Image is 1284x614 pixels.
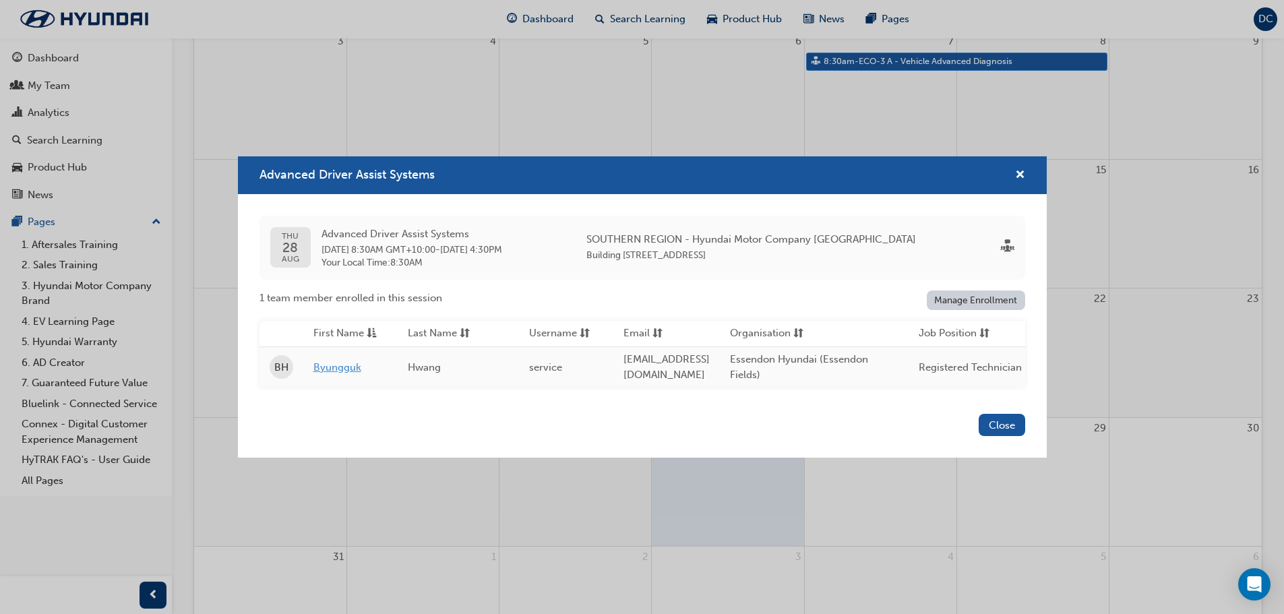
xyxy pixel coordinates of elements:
[1238,568,1271,601] div: Open Intercom Messenger
[440,244,502,255] span: 28 Aug 2025 4:30PM
[259,290,442,306] span: 1 team member enrolled in this session
[580,326,590,342] span: sorting-icon
[927,290,1025,310] a: Manage Enrollment
[282,255,299,264] span: AUG
[238,156,1047,458] div: Advanced Driver Assist Systems
[313,326,388,342] button: First Nameasc-icon
[282,232,299,241] span: THU
[919,361,1022,373] span: Registered Technician
[408,361,441,373] span: Hwang
[367,326,377,342] span: asc-icon
[313,326,364,342] span: First Name
[408,326,482,342] button: Last Namesorting-icon
[408,326,457,342] span: Last Name
[623,326,698,342] button: Emailsorting-icon
[1001,240,1014,255] span: sessionType_FACE_TO_FACE-icon
[274,360,288,375] span: BH
[793,326,803,342] span: sorting-icon
[529,361,562,373] span: service
[979,414,1025,436] button: Close
[313,360,388,375] a: Byungguk
[623,326,650,342] span: Email
[730,326,791,342] span: Organisation
[652,326,663,342] span: sorting-icon
[282,241,299,255] span: 28
[586,232,916,247] span: SOUTHERN REGION - Hyundai Motor Company [GEOGRAPHIC_DATA]
[1015,167,1025,184] button: cross-icon
[979,326,989,342] span: sorting-icon
[1015,170,1025,182] span: cross-icon
[919,326,993,342] button: Job Positionsorting-icon
[919,326,977,342] span: Job Position
[730,326,804,342] button: Organisationsorting-icon
[322,226,502,242] span: Advanced Driver Assist Systems
[460,326,470,342] span: sorting-icon
[322,244,435,255] span: 28 Aug 2025 8:30AM GMT+10:00
[730,353,868,381] span: Essendon Hyundai (Essendon Fields)
[586,249,706,261] span: Building [STREET_ADDRESS]
[322,226,502,269] div: -
[623,353,710,381] span: [EMAIL_ADDRESS][DOMAIN_NAME]
[259,167,435,182] span: Advanced Driver Assist Systems
[529,326,603,342] button: Usernamesorting-icon
[322,257,502,269] span: Your Local Time : 8:30AM
[529,326,577,342] span: Username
